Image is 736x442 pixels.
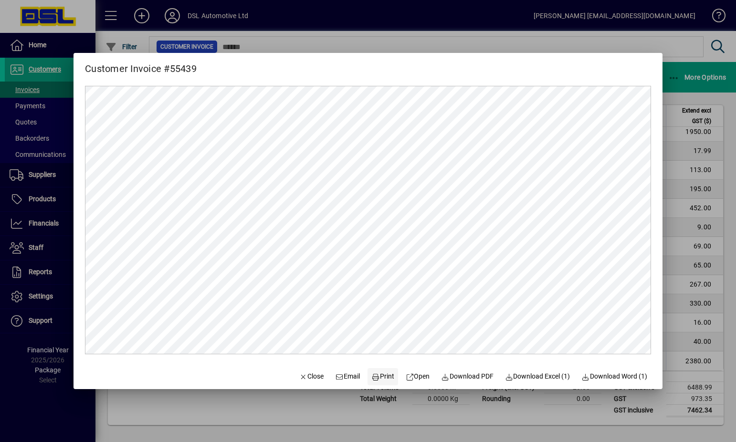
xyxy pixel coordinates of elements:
span: Email [335,371,360,381]
span: Print [371,371,394,381]
span: Close [299,371,324,381]
span: Open [406,371,430,381]
a: Open [402,368,434,385]
button: Download Excel (1) [501,368,574,385]
span: Download Excel (1) [505,371,570,381]
a: Download PDF [437,368,497,385]
button: Email [331,368,364,385]
button: Close [295,368,328,385]
h2: Customer Invoice #55439 [74,53,208,76]
button: Download Word (1) [578,368,651,385]
span: Download PDF [441,371,494,381]
span: Download Word (1) [581,371,647,381]
button: Print [368,368,398,385]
